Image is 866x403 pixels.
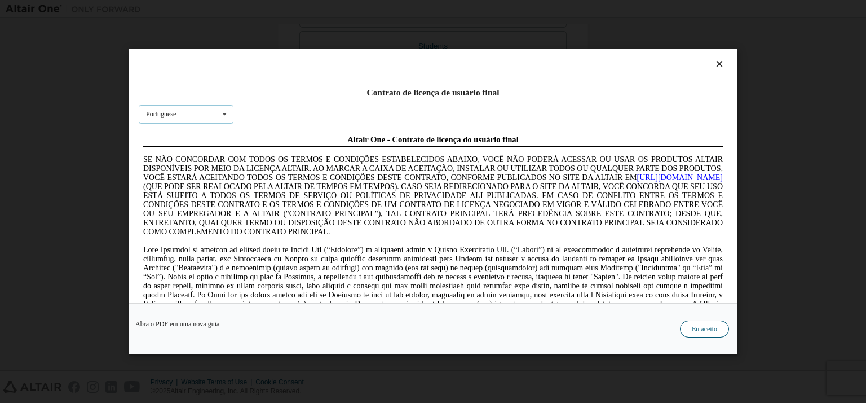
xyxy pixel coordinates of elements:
[135,321,219,327] a: Abra o PDF em uma nova guia
[139,87,727,98] div: Contrato de licença de usuário final
[680,321,729,338] button: Eu aceito
[498,43,584,51] a: [URL][DOMAIN_NAME]
[146,111,176,117] div: Portuguese
[209,5,379,14] span: Altair One - Contrato de licença do usuário final
[5,115,584,196] span: Lore Ipsumdol si ametcon ad elitsed doeiu te Incidi Utl (“Etdolore”) m aliquaeni admin v Quisno E...
[5,25,584,106] span: SE NÃO CONCORDAR COM TODOS OS TERMOS E CONDIÇÕES ESTABELECIDOS ABAIXO, VOCÊ NÃO PODERÁ ACESSAR OU...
